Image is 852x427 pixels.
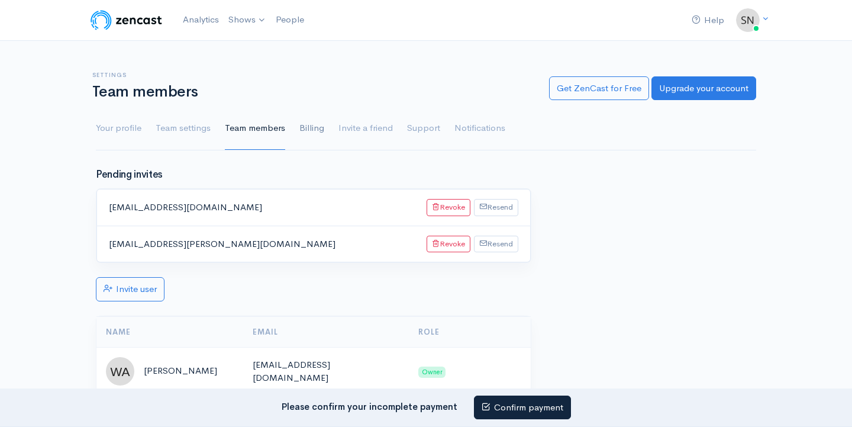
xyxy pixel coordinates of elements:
[736,8,760,32] img: ...
[409,316,512,348] th: Role
[96,107,141,150] a: Your profile
[427,236,470,253] button: Revoke
[224,7,271,33] a: Shows
[687,8,729,33] a: Help
[89,8,164,32] img: ZenCast Logo
[96,169,531,181] h3: Pending invites
[96,277,164,301] a: Invite user
[474,236,518,253] button: Resend
[474,396,571,420] a: Confirm payment
[454,107,505,150] a: Notifications
[271,7,309,33] a: People
[651,76,756,101] a: Upgrade your account
[243,316,409,348] th: Email
[92,84,535,101] h1: Team members
[549,76,649,101] a: Get ZenCast for Free
[407,107,440,150] a: Support
[474,199,518,216] button: Resend
[225,107,285,150] a: Team members
[243,348,409,396] td: [EMAIL_ADDRESS][DOMAIN_NAME]
[299,107,324,150] a: Billing
[282,400,457,412] strong: Please confirm your incomplete payment
[96,189,531,226] li: [EMAIL_ADDRESS][DOMAIN_NAME]
[156,107,211,150] a: Team settings
[96,316,243,348] th: Name
[418,367,446,378] span: Owner
[178,7,224,33] a: Analytics
[106,357,134,386] img: ...
[338,107,393,150] a: Invite a friend
[96,226,531,263] li: [EMAIL_ADDRESS][PERSON_NAME][DOMAIN_NAME]
[427,199,470,216] button: Revoke
[92,72,535,78] h6: Settings
[144,365,217,376] span: [PERSON_NAME]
